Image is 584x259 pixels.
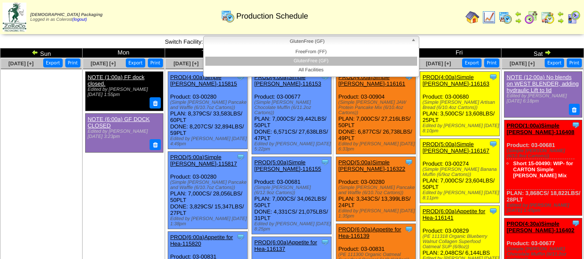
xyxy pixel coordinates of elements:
img: line_graph.gif [482,10,496,24]
a: PROD(6:00a)Appetite for Hea-116137 [254,239,317,252]
span: [DEMOGRAPHIC_DATA] Packaging [30,13,102,17]
button: Print [148,58,163,67]
a: [DATE] [+] [510,61,535,67]
a: NOTE (1:00a) FF dock closed. [88,74,144,87]
button: Export [43,58,63,67]
div: (PE 111318 Organic Blueberry Walnut Collagen Superfood Oatmeal SUP (6/8oz)) [422,234,499,249]
td: Tue [165,48,249,58]
td: Fri [417,48,501,58]
div: Product: 03-00280 PLAN: 7,000CS / 28,056LBS / 50PLT DONE: 3,829CS / 15,347LBS / 27PLT [168,152,247,229]
img: Tooltip [405,158,413,166]
td: Sat [501,48,584,58]
a: PROD(4:30a)Simple [PERSON_NAME]-116402 [507,221,574,233]
button: Print [484,58,499,67]
div: Product: 03-00677 PLAN: 7,000CS / 29,442LBS / 50PLT DONE: 6,571CS / 27,638LBS / 47PLT [252,72,332,154]
a: [DATE] [+] [9,61,34,67]
li: GlutenFree (GF) [205,57,417,66]
div: Product: 03-00280 PLAN: 3,343CS / 13,399LBS / 24PLT [336,157,415,221]
a: PROD(5:00a)Simple [PERSON_NAME]-116322 [338,159,405,172]
img: arrowleft.gif [32,49,38,56]
div: (Simple [PERSON_NAME] (6/12.9oz Cartons)) [254,185,331,195]
img: arrowright.gif [515,17,522,24]
span: GlutenFree (GF) [207,36,408,47]
div: Edited by [PERSON_NAME] [DATE] 1:45pm [507,203,582,213]
div: (Simple [PERSON_NAME] Banana Muffin (6/9oz Cartons)) [422,167,499,177]
div: Edited by [PERSON_NAME] [DATE] 1:35pm [338,208,415,219]
button: Export [545,58,564,67]
a: PROD(4:00a)Simple [PERSON_NAME]-116161 [338,74,405,87]
a: [DATE] [+] [174,61,199,67]
a: PROD(5:00a)Simple [PERSON_NAME]-116167 [422,141,489,154]
div: Edited by [PERSON_NAME] [DATE] 8:11pm [422,190,499,201]
div: Product: 03-00681 PLAN: 7,000CS / 34,062LBS / 50PLT DONE: 4,331CS / 21,075LBS / 31PLT [252,157,332,234]
div: Edited by [PERSON_NAME] [DATE] 5:22pm [254,141,331,152]
img: Tooltip [321,238,329,246]
div: Product: 03-00904 PLAN: 7,000CS / 27,216LBS / 50PLT DONE: 6,877CS / 26,738LBS / 49PLT [336,72,415,154]
img: Tooltip [489,73,498,81]
img: Tooltip [571,219,580,227]
img: zoroco-logo-small.webp [3,3,26,32]
img: Tooltip [236,233,245,241]
button: Export [126,58,145,67]
a: PROD(4:00a)Simple [PERSON_NAME]-116153 [254,74,321,87]
img: Tooltip [405,225,413,233]
a: NOTE (6:00a) GF DOCK CLOSED [88,116,150,129]
li: FreeFrom (FF) [205,48,417,57]
a: PROD(4:00a)Simple [PERSON_NAME]-116163 [422,74,489,87]
li: All Facilities [205,66,417,75]
a: PROD(6:00a)Appetite for Hea-116141 [422,208,485,221]
img: home.gif [466,10,479,24]
img: calendarblend.gif [524,10,538,24]
div: Edited by [PERSON_NAME] [DATE] 1:55pm [88,87,160,97]
img: arrowright.gif [557,17,564,24]
td: Sun [0,48,83,58]
div: Edited by [PERSON_NAME] [DATE] 6:33pm [338,141,415,152]
div: Edited by [PERSON_NAME] [DATE] 8:10pm [422,123,499,134]
a: PROD(6:00a)Appetite for Hea-116139 [338,226,401,239]
div: (Simple [PERSON_NAME] (6/12.9oz Cartons)) [507,148,582,159]
div: Product: 03-00681 PLAN: 3,868CS / 18,822LBS / 28PLT [504,120,582,215]
div: Edited by [PERSON_NAME] [DATE] 3:23pm [88,129,160,139]
div: Product: 03-00680 PLAN: 3,500CS / 13,608LBS / 25PLT [420,72,500,136]
button: Print [65,58,80,67]
button: Export [462,58,482,67]
button: Print [567,58,582,67]
a: PROD(5:00a)Simple [PERSON_NAME]-116155 [254,159,321,172]
div: Product: 03-00274 PLAN: 7,000CS / 23,604LBS / 50PLT [420,139,500,203]
div: (Simple [PERSON_NAME] Pancake and Waffle (6/10.7oz Cartons)) [338,185,415,195]
img: calendarinout.gif [541,10,555,24]
a: PROD(5:00a)Simple [PERSON_NAME]-115817 [170,154,237,167]
div: (Simple [PERSON_NAME] Pancake and Waffle (6/10.7oz Cartons)) [170,100,247,110]
button: Delete Note [150,139,161,150]
div: Edited by [PERSON_NAME] [DATE] 1:38pm [170,216,247,227]
div: (Simple [PERSON_NAME] Chocolate Muffin (6/11.2oz Cartons)) [254,100,331,115]
img: arrowright.gif [544,49,551,56]
a: NOTE (12:00a) No blends on WEST BLENDER, adding hydraulic Lift to lid [507,74,579,93]
span: Logged in as Colerost [30,13,102,22]
div: Edited by [PERSON_NAME] [DATE] 4:49pm [170,136,247,147]
span: Production Schedule [236,12,308,21]
div: Edited by [PERSON_NAME] [DATE] 8:25pm [254,221,331,232]
div: (Simple [PERSON_NAME] Pancake and Waffle (6/10.7oz Cartons)) [170,180,247,190]
img: Tooltip [236,153,245,161]
a: PROD(1:00a)Simple [PERSON_NAME]-116408 [507,122,574,135]
img: Tooltip [489,207,498,215]
td: Mon [82,48,165,58]
a: [DATE] [+] [426,61,451,67]
a: PROD(4:00a)Simple [PERSON_NAME]-115815 [170,74,237,87]
a: PROD(6:00a)Appetite for Hea-115820 [170,234,233,247]
div: (Simple [PERSON_NAME] JAW Protein Pancake Mix (6/10.4oz Cartons)) [338,100,415,115]
a: [DATE] [+] [91,61,116,67]
button: Delete Note [150,97,161,109]
img: Tooltip [321,158,329,166]
div: Edited by [PERSON_NAME] [DATE] 6:18pm [507,93,579,104]
img: Tooltip [489,140,498,148]
button: Delete Note [569,104,580,115]
img: arrowleft.gif [515,10,522,17]
a: Short 15-00490: WIP- for CARTON Simple [PERSON_NAME] Mix [513,160,573,179]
